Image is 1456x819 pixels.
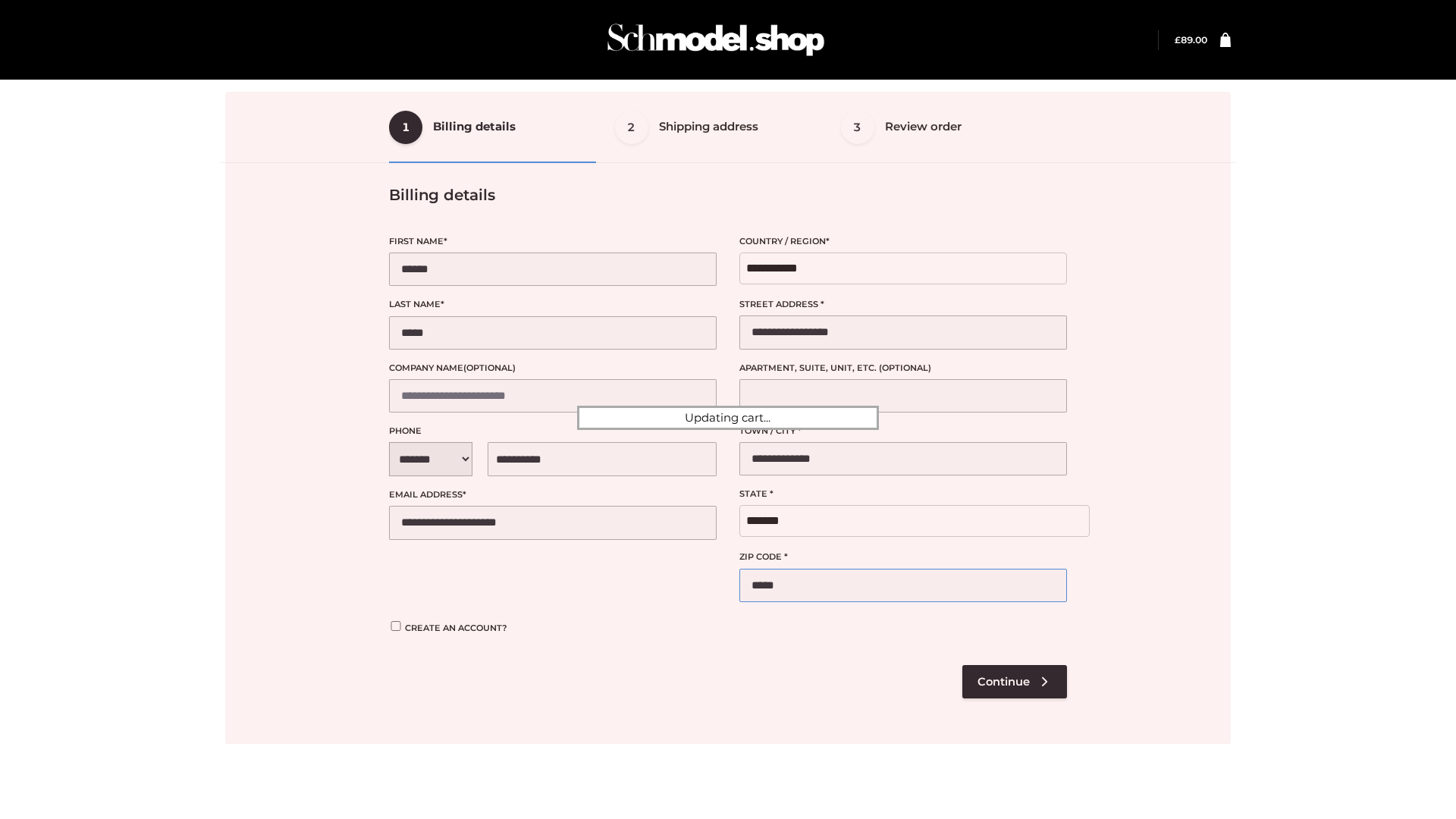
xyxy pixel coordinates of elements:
a: £89.00 [1175,34,1207,45]
img: Schmodel Admin 964 [602,10,830,70]
span: £ [1175,34,1181,45]
div: Updating cart... [577,406,879,430]
bdi: 89.00 [1175,34,1207,45]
